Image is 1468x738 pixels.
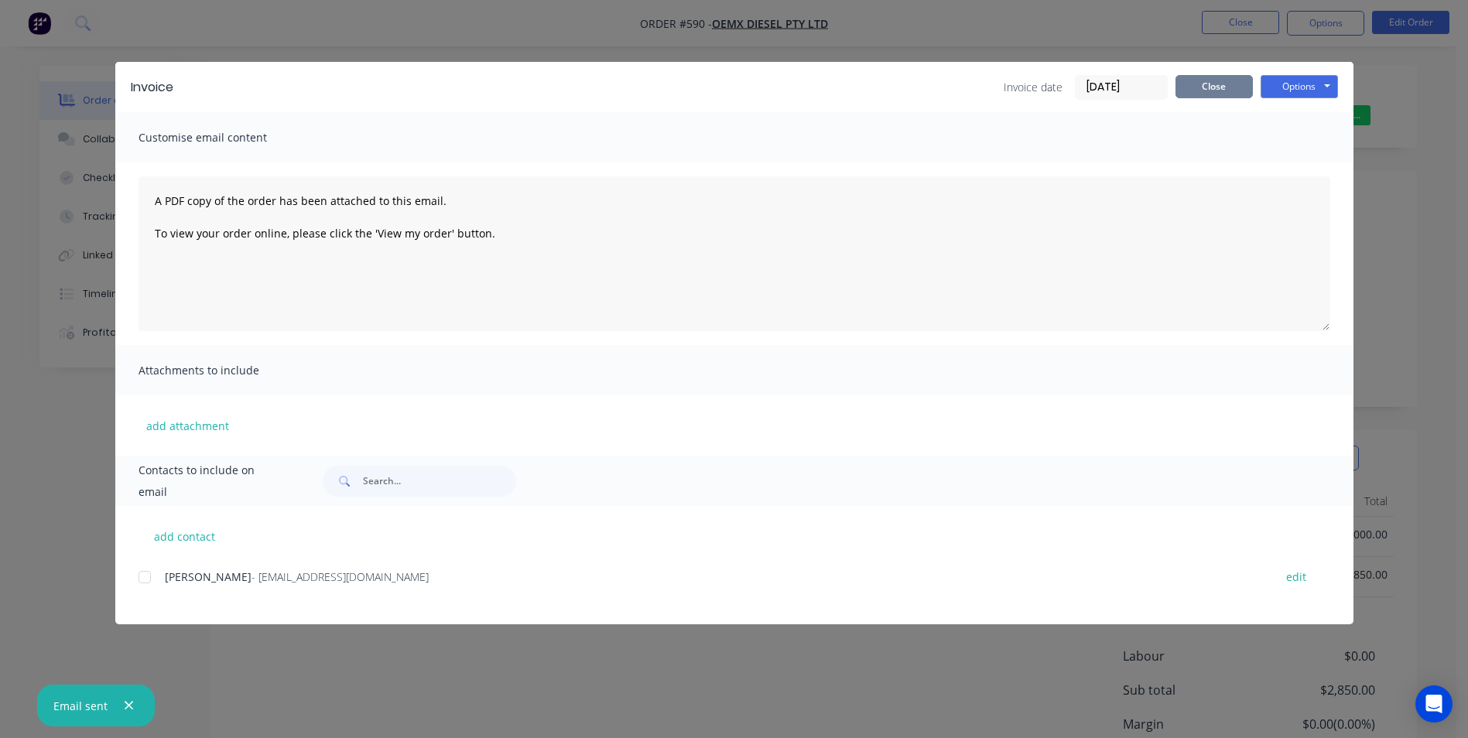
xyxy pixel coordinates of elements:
button: Close [1175,75,1253,98]
div: Open Intercom Messenger [1415,685,1453,723]
span: - [EMAIL_ADDRESS][DOMAIN_NAME] [252,569,429,584]
span: Invoice date [1004,79,1063,95]
textarea: A PDF copy of the order has been attached to this email. To view your order online, please click ... [139,176,1330,331]
button: add contact [139,524,231,548]
button: edit [1277,566,1316,587]
input: Search... [363,466,516,497]
div: Invoice [131,78,173,97]
span: Contacts to include on email [139,460,285,503]
span: Attachments to include [139,360,309,381]
button: add attachment [139,414,237,437]
span: [PERSON_NAME] [165,569,252,584]
div: Email sent [53,698,108,714]
span: Customise email content [139,127,309,149]
button: Options [1261,75,1338,98]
